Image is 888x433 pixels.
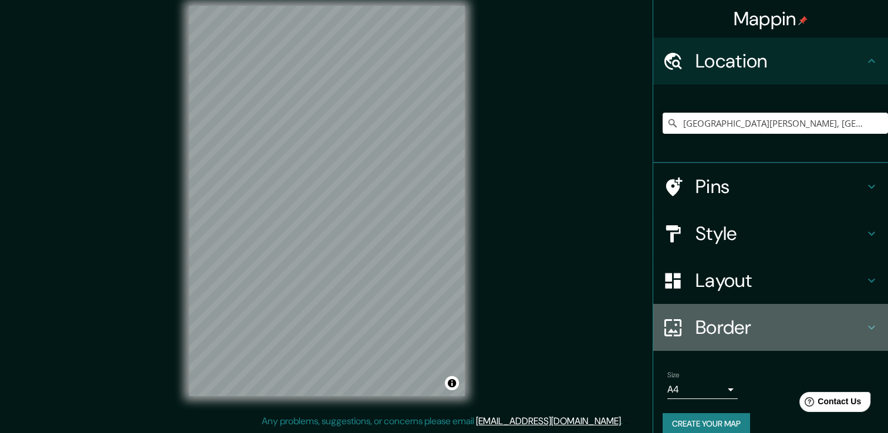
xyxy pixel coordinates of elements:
button: Toggle attribution [445,376,459,390]
a: [EMAIL_ADDRESS][DOMAIN_NAME] [476,415,621,427]
div: . [623,414,624,428]
h4: Pins [695,175,865,198]
h4: Location [695,49,865,73]
div: Layout [653,257,888,304]
div: Location [653,38,888,84]
h4: Mappin [734,7,808,31]
div: Border [653,304,888,351]
h4: Layout [695,269,865,292]
div: Style [653,210,888,257]
label: Size [667,370,680,380]
iframe: Help widget launcher [784,387,875,420]
input: Pick your city or area [663,113,888,134]
div: A4 [667,380,738,399]
div: . [624,414,627,428]
h4: Style [695,222,865,245]
h4: Border [695,316,865,339]
div: Pins [653,163,888,210]
canvas: Map [189,6,465,396]
img: pin-icon.png [798,16,808,25]
p: Any problems, suggestions, or concerns please email . [262,414,623,428]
